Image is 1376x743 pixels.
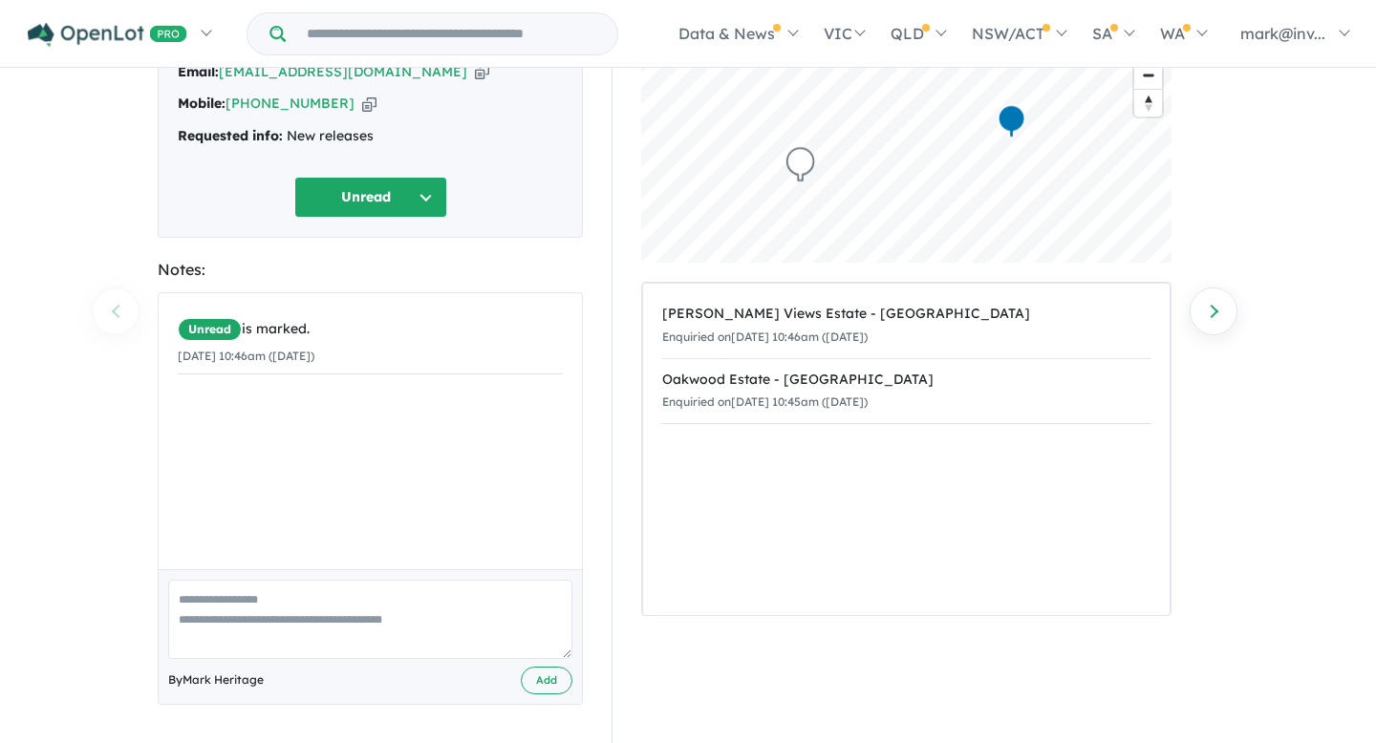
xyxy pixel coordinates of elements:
img: Openlot PRO Logo White [28,23,187,47]
div: New releases [178,125,563,148]
span: Reset bearing to north [1134,90,1162,117]
button: Add [521,667,572,694]
small: Enquiried on [DATE] 10:46am ([DATE]) [662,329,868,344]
a: Oakwood Estate - [GEOGRAPHIC_DATA]Enquiried on[DATE] 10:45am ([DATE]) [662,358,1150,425]
div: Notes: [158,257,583,283]
span: Zoom out [1134,62,1162,89]
strong: Mobile: [178,95,226,112]
strong: Email: [178,63,219,80]
button: Copy [362,94,376,114]
input: Try estate name, suburb, builder or developer [290,13,613,54]
small: Enquiried on [DATE] 10:45am ([DATE]) [662,394,868,409]
div: Map marker [998,104,1026,139]
div: [PERSON_NAME] Views Estate - [GEOGRAPHIC_DATA] [662,303,1150,326]
span: mark@inv... [1240,24,1325,43]
div: is marked. [178,318,563,341]
strong: Requested info: [178,127,283,144]
div: Map marker [786,147,815,182]
button: Reset bearing to north [1134,89,1162,117]
canvas: Map [641,24,1172,263]
a: [PERSON_NAME] Views Estate - [GEOGRAPHIC_DATA]Enquiried on[DATE] 10:46am ([DATE]) [662,293,1150,359]
span: By Mark Heritage [168,670,264,690]
a: [EMAIL_ADDRESS][DOMAIN_NAME] [219,63,467,80]
button: Unread [294,177,447,218]
span: Unread [178,318,242,341]
button: Copy [475,62,489,82]
button: Zoom out [1134,61,1162,89]
div: Oakwood Estate - [GEOGRAPHIC_DATA] [662,369,1150,392]
a: [PHONE_NUMBER] [226,95,355,112]
small: [DATE] 10:46am ([DATE]) [178,349,314,363]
